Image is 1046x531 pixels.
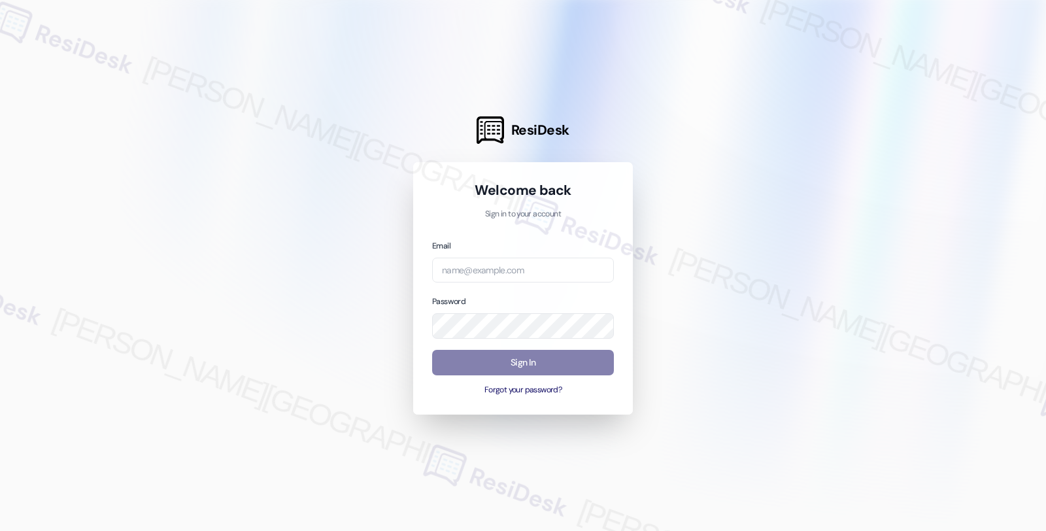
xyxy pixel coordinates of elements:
[432,181,614,199] h1: Welcome back
[432,296,465,307] label: Password
[432,385,614,396] button: Forgot your password?
[432,241,450,251] label: Email
[511,121,569,139] span: ResiDesk
[432,350,614,375] button: Sign In
[432,258,614,283] input: name@example.com
[477,116,504,144] img: ResiDesk Logo
[432,209,614,220] p: Sign in to your account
